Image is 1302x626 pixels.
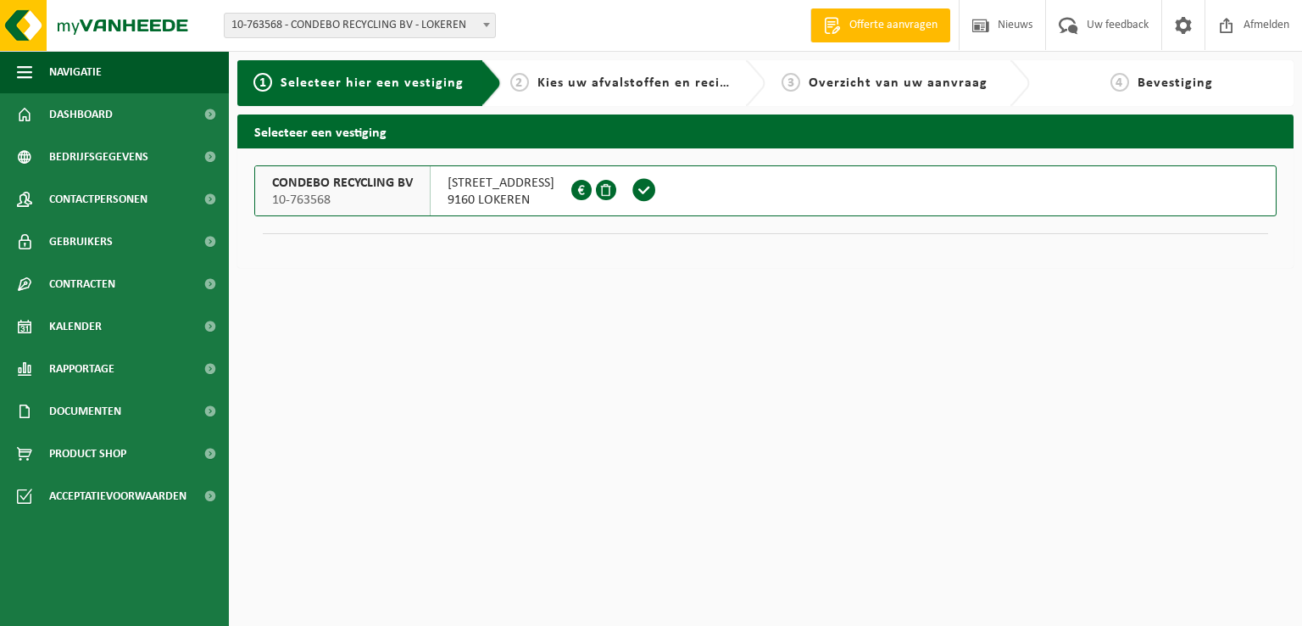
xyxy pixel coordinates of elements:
span: CONDEBO RECYCLING BV [272,175,413,192]
span: Kalender [49,305,102,348]
span: 9160 LOKEREN [448,192,554,209]
span: Gebruikers [49,221,113,263]
span: Selecteer hier een vestiging [281,76,464,90]
span: Product Shop [49,433,126,475]
span: Offerte aanvragen [845,17,942,34]
span: 10-763568 [272,192,413,209]
span: Navigatie [49,51,102,93]
span: Documenten [49,390,121,433]
span: Kies uw afvalstoffen en recipiënten [537,76,771,90]
a: Offerte aanvragen [810,8,950,42]
span: 4 [1110,73,1129,92]
span: Dashboard [49,93,113,136]
button: CONDEBO RECYCLING BV 10-763568 [STREET_ADDRESS]9160 LOKEREN [254,165,1277,216]
span: Bevestiging [1138,76,1213,90]
span: [STREET_ADDRESS] [448,175,554,192]
span: 2 [510,73,529,92]
span: Bedrijfsgegevens [49,136,148,178]
span: Contactpersonen [49,178,147,221]
span: Rapportage [49,348,114,390]
span: 10-763568 - CONDEBO RECYCLING BV - LOKEREN [224,13,496,38]
h2: Selecteer een vestiging [237,115,1294,148]
span: Acceptatievoorwaarden [49,475,186,517]
span: 3 [782,73,800,92]
span: 10-763568 - CONDEBO RECYCLING BV - LOKEREN [225,14,495,37]
span: Overzicht van uw aanvraag [809,76,988,90]
span: 1 [253,73,272,92]
span: Contracten [49,263,115,305]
